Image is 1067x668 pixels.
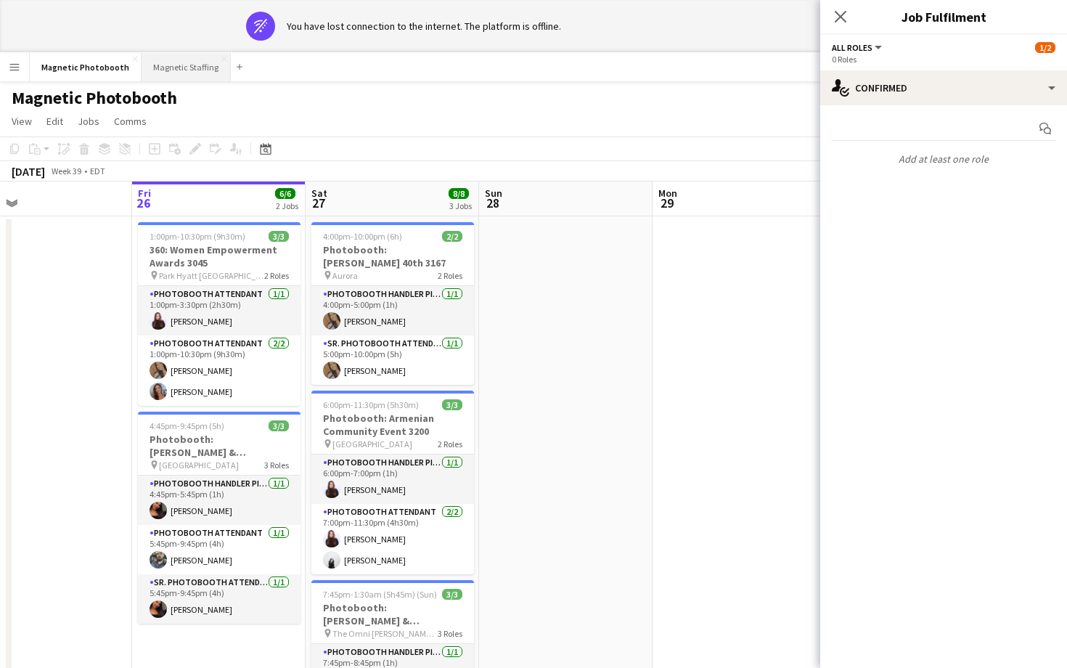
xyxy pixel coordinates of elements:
div: EDT [90,166,105,176]
span: Jobs [78,115,99,128]
span: 1/2 [1035,42,1055,53]
span: 26 [136,195,151,211]
app-card-role: Photobooth Attendant1/11:00pm-3:30pm (2h30m)[PERSON_NAME] [138,286,301,335]
app-job-card: 4:00pm-10:00pm (6h)2/2Photobooth: [PERSON_NAME] 40th 3167 Aurora2 RolesPhotobooth Handler Pick-Up... [311,222,474,385]
h3: 360: Women Empowerment Awards 3045 [138,243,301,269]
span: Sat [311,187,327,200]
button: All roles [832,42,884,53]
app-card-role: Photobooth Handler Pick-Up/Drop-Off1/14:45pm-5:45pm (1h)[PERSON_NAME] [138,476,301,525]
app-card-role: Sr. Photobooth Attendant1/15:45pm-9:45pm (4h)[PERSON_NAME] [138,574,301,624]
div: Confirmed [820,70,1067,105]
span: 3/3 [442,399,462,410]
p: Add at least one role [820,147,1067,171]
app-job-card: 1:00pm-10:30pm (9h30m)3/3360: Women Empowerment Awards 3045 Park Hyatt [GEOGRAPHIC_DATA]2 RolesPh... [138,222,301,406]
span: Aurora [332,270,358,281]
div: 0 Roles [832,54,1055,65]
app-job-card: 4:45pm-9:45pm (5h)3/3Photobooth: [PERSON_NAME] & [PERSON_NAME]'s Engagement Party 3017 [GEOGRAPHI... [138,412,301,624]
span: 28 [483,195,502,211]
div: 3 Jobs [449,200,472,211]
span: Week 39 [48,166,84,176]
a: Jobs [72,112,105,131]
span: [GEOGRAPHIC_DATA] [332,439,412,449]
span: 7:45pm-1:30am (5h45m) (Sun) [323,589,437,600]
span: 6/6 [275,188,295,199]
span: Sun [485,187,502,200]
span: 3/3 [269,231,289,242]
span: 3 Roles [264,460,289,471]
span: Park Hyatt [GEOGRAPHIC_DATA] [159,270,264,281]
app-card-role: Photobooth Attendant1/15:45pm-9:45pm (4h)[PERSON_NAME] [138,525,301,574]
h3: Job Fulfilment [820,7,1067,26]
h1: Magnetic Photobooth [12,87,177,109]
span: 1:00pm-10:30pm (9h30m) [150,231,245,242]
span: The Omni [PERSON_NAME][GEOGRAPHIC_DATA] [332,628,438,639]
h3: Photobooth: [PERSON_NAME] 40th 3167 [311,243,474,269]
span: 8/8 [449,188,469,199]
span: 2 Roles [438,270,462,281]
span: 4:00pm-10:00pm (6h) [323,231,402,242]
span: 3/3 [442,589,462,600]
button: Magnetic Photobooth [30,53,142,81]
app-card-role: Photobooth Attendant2/21:00pm-10:30pm (9h30m)[PERSON_NAME][PERSON_NAME] [138,335,301,406]
span: 2 Roles [438,439,462,449]
span: View [12,115,32,128]
span: 2 Roles [264,270,289,281]
div: You have lost connection to the internet. The platform is offline. [287,20,561,33]
span: 3/3 [269,420,289,431]
span: 2/2 [442,231,462,242]
h3: Photobooth: Armenian Community Event 3200 [311,412,474,438]
span: Edit [46,115,63,128]
div: 2 Jobs [276,200,298,211]
span: 27 [309,195,327,211]
span: 4:45pm-9:45pm (5h) [150,420,224,431]
app-job-card: 6:00pm-11:30pm (5h30m)3/3Photobooth: Armenian Community Event 3200 [GEOGRAPHIC_DATA]2 RolesPhotob... [311,391,474,574]
span: Mon [658,187,677,200]
span: All roles [832,42,872,53]
app-card-role: Photobooth Handler Pick-Up/Drop-Off1/16:00pm-7:00pm (1h)[PERSON_NAME] [311,455,474,504]
app-card-role: Photobooth Handler Pick-Up/Drop-Off1/14:00pm-5:00pm (1h)[PERSON_NAME] [311,286,474,335]
h3: Photobooth: [PERSON_NAME] & [PERSON_NAME]'s Wedding 3136 [311,601,474,627]
span: 29 [656,195,677,211]
span: Fri [138,187,151,200]
a: View [6,112,38,131]
a: Comms [108,112,152,131]
span: [GEOGRAPHIC_DATA] [159,460,239,471]
span: Comms [114,115,147,128]
div: [DATE] [12,164,45,179]
app-card-role: Sr. Photobooth Attendant1/15:00pm-10:00pm (5h)[PERSON_NAME] [311,335,474,385]
app-card-role: Photobooth Attendant2/27:00pm-11:30pm (4h30m)[PERSON_NAME][PERSON_NAME] [311,504,474,574]
h3: Photobooth: [PERSON_NAME] & [PERSON_NAME]'s Engagement Party 3017 [138,433,301,459]
span: 3 Roles [438,628,462,639]
span: 6:00pm-11:30pm (5h30m) [323,399,419,410]
button: Magnetic Staffing [142,53,231,81]
a: Edit [41,112,69,131]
